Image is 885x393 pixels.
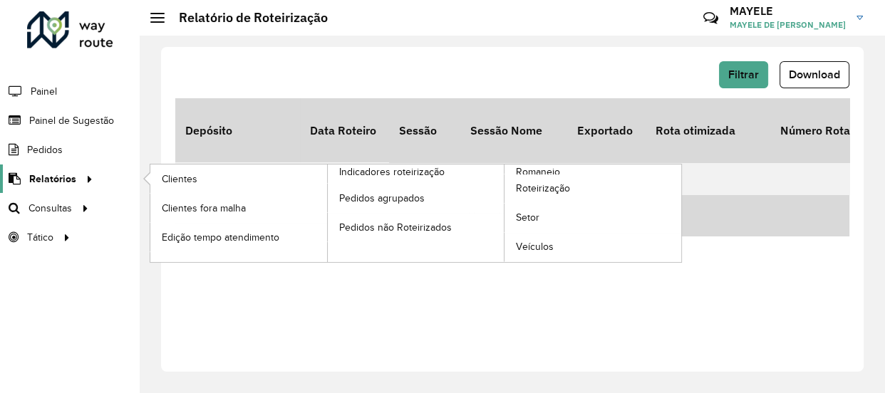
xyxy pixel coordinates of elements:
span: Clientes [162,172,197,187]
span: Veículos [516,239,554,254]
th: Data Roteiro [300,98,389,162]
span: Tático [27,230,53,245]
a: Indicadores roteirização [150,164,504,262]
span: Consultas [29,201,72,216]
a: Setor [504,204,681,232]
a: Clientes [150,164,327,193]
h3: MAYELE [730,4,846,18]
h2: Relatório de Roteirização [165,10,328,26]
a: Pedidos agrupados [328,184,504,212]
th: Sessão [389,98,460,162]
a: Contato Rápido [695,3,726,33]
span: Download [789,68,840,80]
span: Pedidos agrupados [339,191,425,206]
th: Rota otimizada [646,98,770,162]
button: Filtrar [719,61,768,88]
a: Veículos [504,233,681,261]
th: Sessão Nome [460,98,567,162]
span: Edição tempo atendimento [162,230,279,245]
span: Relatórios [29,172,76,187]
span: Filtrar [728,68,759,80]
span: Painel de Sugestão [29,113,114,128]
a: Pedidos não Roteirizados [328,213,504,241]
span: Roteirização [516,181,570,196]
span: Clientes fora malha [162,201,246,216]
span: Setor [516,210,539,225]
a: Roteirização [504,174,681,203]
span: Painel [31,84,57,99]
a: Edição tempo atendimento [150,223,327,251]
a: Clientes fora malha [150,194,327,222]
span: MAYELE DE [PERSON_NAME] [730,19,846,31]
th: Exportado [567,98,646,162]
span: Indicadores roteirização [339,164,445,179]
span: Romaneio [516,164,560,179]
th: Depósito [175,98,300,162]
button: Download [780,61,849,88]
a: Romaneio [328,164,682,262]
th: Número Rota [770,98,877,162]
span: Pedidos não Roteirizados [339,220,452,235]
span: Pedidos [27,142,63,157]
